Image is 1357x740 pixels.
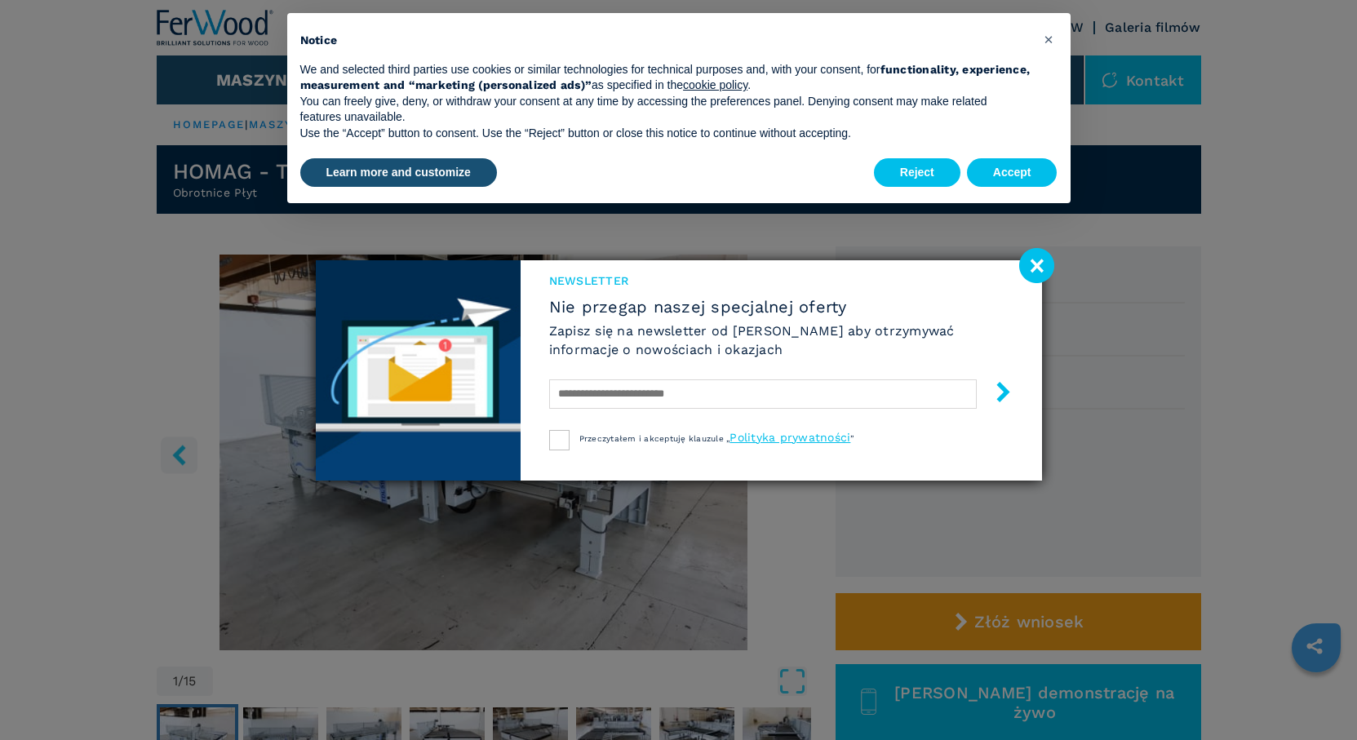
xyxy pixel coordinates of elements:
a: Polityka prywatności [729,431,850,444]
img: Newsletter image [316,260,521,481]
button: Close this notice [1036,26,1062,52]
button: Accept [967,158,1058,188]
span: Przeczytałem i akceptuję klauzule „ [579,434,730,443]
span: ” [850,434,854,443]
span: × [1044,29,1053,49]
span: Nie przegap naszej specjalnej oferty [549,297,1013,317]
p: Use the “Accept” button to consent. Use the “Reject” button or close this notice to continue with... [300,126,1031,142]
h2: Notice [300,33,1031,49]
button: Reject [874,158,960,188]
h6: Zapisz się na newsletter od [PERSON_NAME] aby otrzymywać informacje o nowościach i okazjach [549,321,1013,359]
strong: functionality, experience, measurement and “marketing (personalized ads)” [300,63,1031,92]
p: We and selected third parties use cookies or similar technologies for technical purposes and, wit... [300,62,1031,94]
a: cookie policy [683,78,747,91]
span: Newsletter [549,273,1013,289]
p: You can freely give, deny, or withdraw your consent at any time by accessing the preferences pane... [300,94,1031,126]
button: Learn more and customize [300,158,497,188]
button: submit-button [977,375,1013,414]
